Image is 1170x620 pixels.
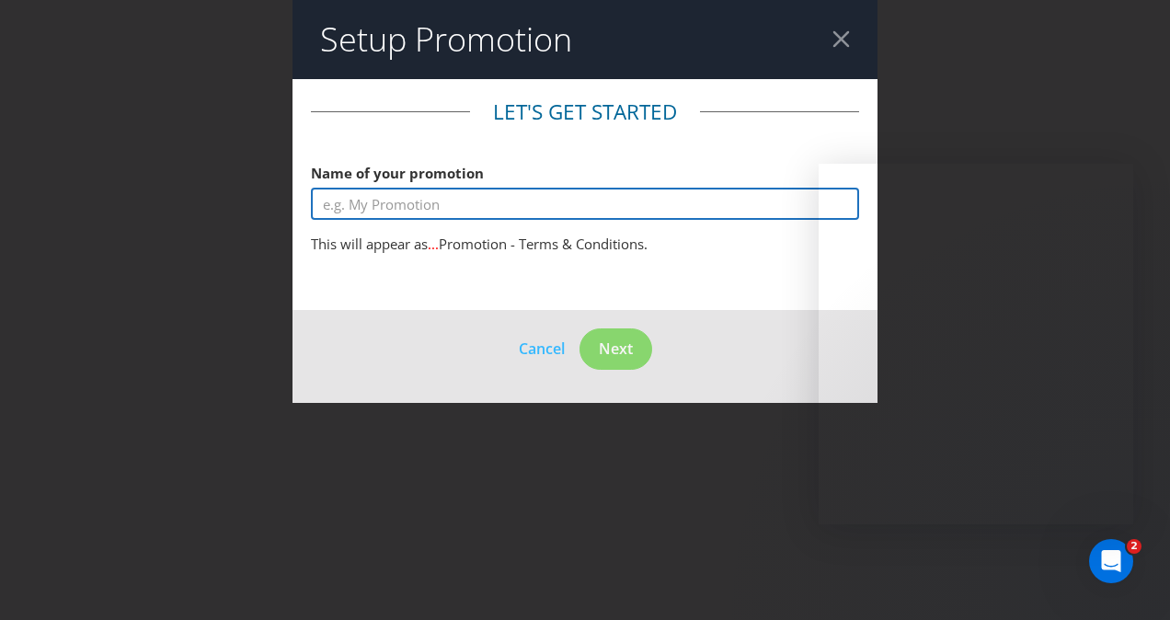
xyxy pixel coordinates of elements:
span: Promotion - Terms & Conditions. [439,235,648,253]
legend: Let's get started [470,98,700,127]
input: e.g. My Promotion [311,188,859,220]
button: Cancel [518,337,566,361]
span: 2 [1127,539,1141,554]
h2: Setup Promotion [320,21,572,58]
span: This will appear as [311,235,428,253]
button: Next [579,328,652,370]
span: ... [428,235,439,253]
span: Cancel [519,339,565,359]
iframe: Intercom live chat [1089,539,1133,583]
span: Next [599,339,633,359]
iframe: Intercom live chat message [819,164,1133,524]
span: Name of your promotion [311,164,484,182]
